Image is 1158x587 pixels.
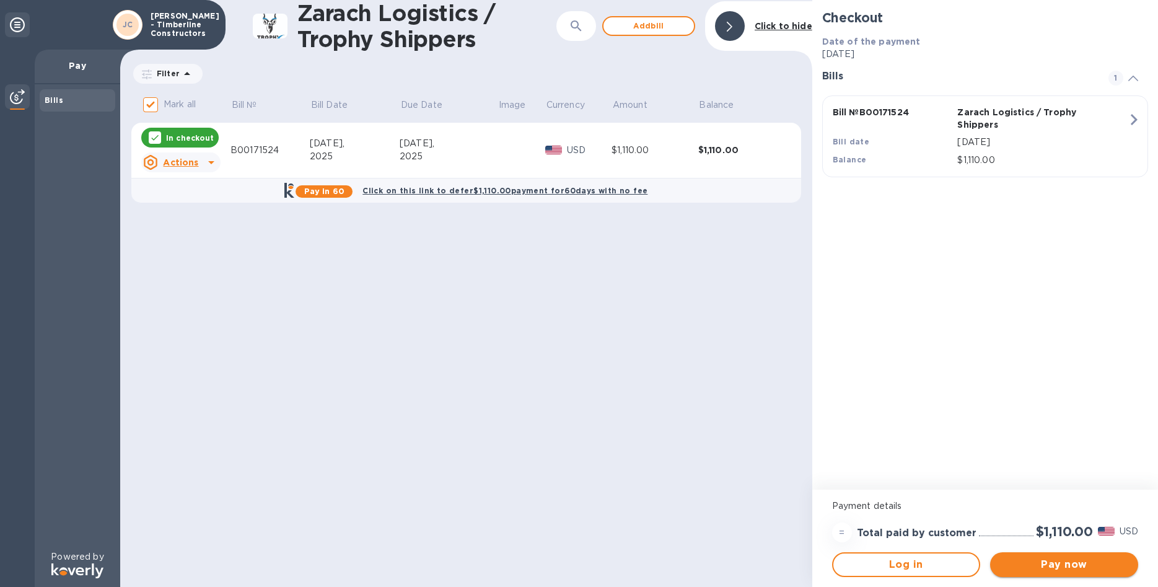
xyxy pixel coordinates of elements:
[401,99,458,112] span: Due Date
[545,146,562,154] img: USD
[1000,557,1128,572] span: Pay now
[755,21,812,31] b: Click to hide
[304,187,344,196] b: Pay in 60
[311,99,348,112] p: Bill Date
[822,48,1148,61] p: [DATE]
[699,99,750,112] span: Balance
[822,37,921,46] b: Date of the payment
[499,99,526,112] p: Image
[164,98,196,111] p: Mark all
[163,157,198,167] u: Actions
[151,12,213,38] p: [PERSON_NAME] - Timberline Constructors
[990,552,1138,577] button: Pay now
[230,144,310,157] div: B00171524
[957,154,1128,167] p: $1,110.00
[51,550,103,563] p: Powered by
[833,155,867,164] b: Balance
[567,144,612,157] p: USD
[232,99,257,112] p: Bill №
[1108,71,1123,86] span: 1
[613,99,647,112] p: Amount
[166,133,214,143] p: In checkout
[362,186,647,195] b: Click on this link to defer $1,110.00 payment for 60 days with no fee
[1036,524,1093,539] h2: $1,110.00
[957,106,1077,131] p: Zarach Logistics / Trophy Shippers
[1120,525,1138,538] p: USD
[832,523,852,542] div: =
[400,137,498,150] div: [DATE],
[1098,527,1115,536] img: USD
[833,106,953,118] p: Bill № B00171524
[310,150,400,163] div: 2025
[843,557,969,572] span: Log in
[232,99,273,112] span: Bill №
[822,95,1148,177] button: Bill №B00171524Zarach Logistics / Trophy ShippersBill date[DATE]Balance$1,110.00
[833,137,870,146] b: Bill date
[401,99,442,112] p: Due Date
[400,150,498,163] div: 2025
[45,95,63,105] b: Bills
[152,68,180,79] p: Filter
[857,527,976,539] h3: Total paid by customer
[698,144,785,156] div: $1,110.00
[832,552,980,577] button: Log in
[613,99,664,112] span: Amount
[612,144,698,157] div: $1,110.00
[699,99,734,112] p: Balance
[822,71,1094,82] h3: Bills
[123,20,133,29] b: JC
[51,563,103,578] img: Logo
[311,99,364,112] span: Bill Date
[45,60,110,72] p: Pay
[613,19,684,33] span: Add bill
[546,99,585,112] p: Currency
[822,10,1148,25] h2: Checkout
[310,137,400,150] div: [DATE],
[832,500,1138,513] p: Payment details
[957,136,1128,149] p: [DATE]
[602,16,695,36] button: Addbill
